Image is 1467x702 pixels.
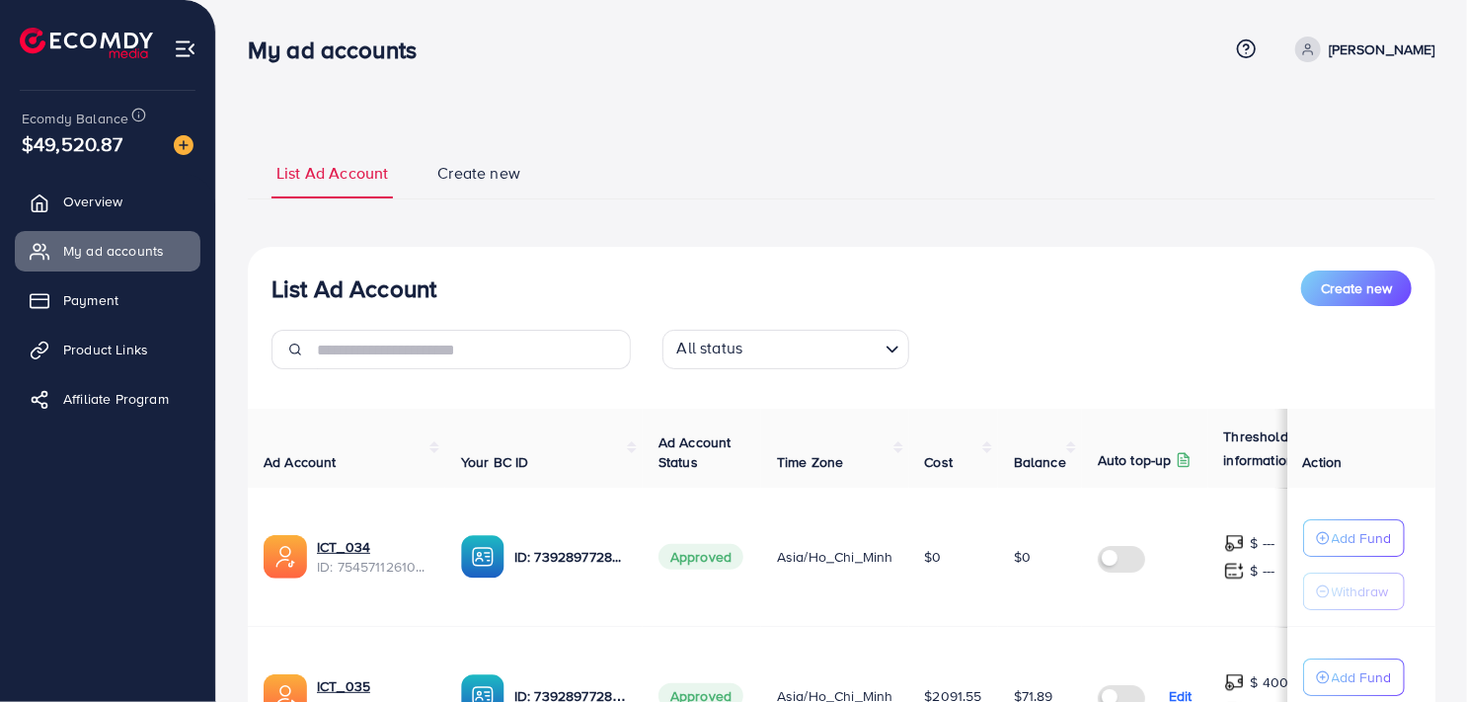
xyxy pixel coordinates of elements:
[174,38,196,60] img: menu
[1224,533,1245,554] img: top-up amount
[15,231,200,271] a: My ad accounts
[777,452,843,472] span: Time Zone
[1303,519,1405,557] button: Add Fund
[1332,580,1389,603] p: Withdraw
[20,28,153,58] img: logo
[437,162,520,185] span: Create new
[514,545,627,569] p: ID: 7392897728432619537
[925,452,954,472] span: Cost
[15,379,200,419] a: Affiliate Program
[461,452,529,472] span: Your BC ID
[22,129,123,158] span: $49,520.87
[271,274,436,303] h3: List Ad Account
[174,135,193,155] img: image
[264,452,337,472] span: Ad Account
[22,109,128,128] span: Ecomdy Balance
[276,162,388,185] span: List Ad Account
[1014,452,1066,472] span: Balance
[317,537,370,557] a: ICT_034
[63,241,164,261] span: My ad accounts
[15,330,200,369] a: Product Links
[1383,613,1452,687] iframe: Chat
[1329,38,1435,61] p: [PERSON_NAME]
[1224,561,1245,582] img: top-up amount
[1224,425,1321,472] p: Threshold information
[63,290,118,310] span: Payment
[264,535,307,579] img: ic-ads-acc.e4c84228.svg
[1251,670,1289,694] p: $ 400
[63,340,148,359] span: Product Links
[662,330,909,369] div: Search for option
[748,334,877,364] input: Search for option
[1224,672,1245,693] img: top-up amount
[317,557,429,577] span: ID: 7545711261057744897
[1303,452,1343,472] span: Action
[1303,573,1405,610] button: Withdraw
[1251,531,1275,555] p: $ ---
[777,547,893,567] span: Asia/Ho_Chi_Minh
[925,547,942,567] span: $0
[248,36,432,64] h3: My ad accounts
[63,389,169,409] span: Affiliate Program
[1332,526,1392,550] p: Add Fund
[15,182,200,221] a: Overview
[1098,448,1172,472] p: Auto top-up
[673,333,747,364] span: All status
[1251,559,1275,583] p: $ ---
[317,676,370,696] a: ICT_035
[1301,271,1412,306] button: Create new
[658,432,732,472] span: Ad Account Status
[63,192,122,211] span: Overview
[317,537,429,578] div: <span class='underline'>ICT_034</span></br>7545711261057744897
[1014,547,1031,567] span: $0
[658,544,743,570] span: Approved
[1303,659,1405,696] button: Add Fund
[15,280,200,320] a: Payment
[1287,37,1435,62] a: [PERSON_NAME]
[1321,278,1392,298] span: Create new
[461,535,504,579] img: ic-ba-acc.ded83a64.svg
[1332,665,1392,689] p: Add Fund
